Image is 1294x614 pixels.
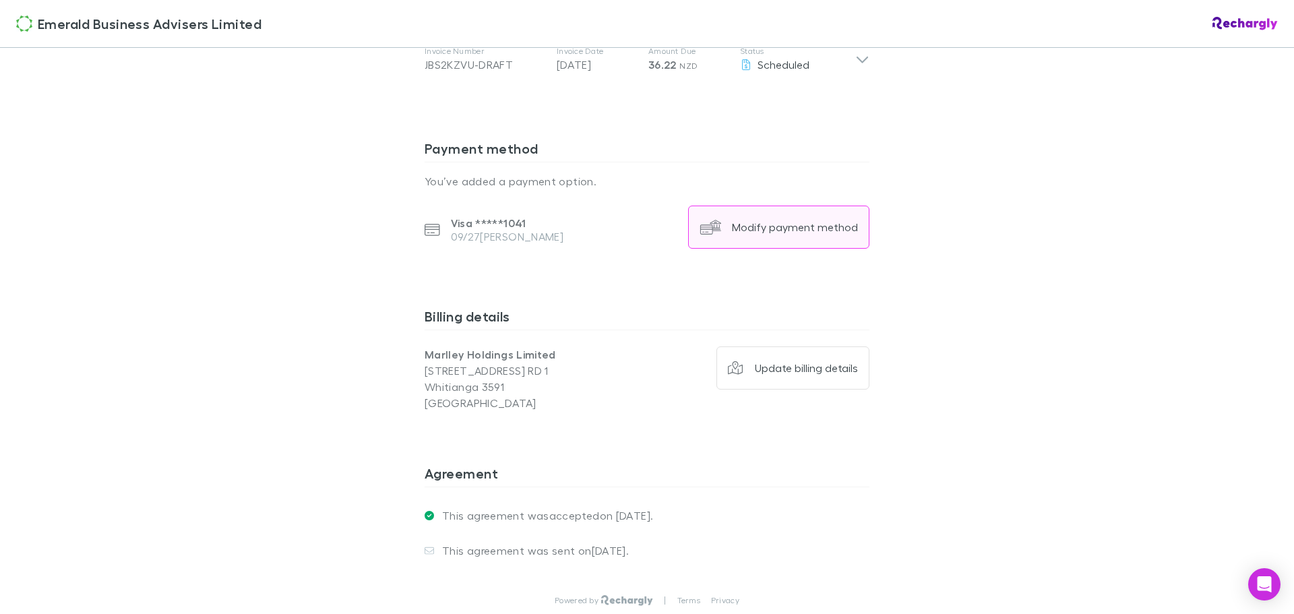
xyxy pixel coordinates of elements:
p: Powered by [555,595,601,606]
button: Modify payment method [688,206,869,249]
p: [DATE] [557,57,638,73]
p: [GEOGRAPHIC_DATA] [425,395,647,411]
span: 36.22 [648,58,677,71]
img: Rechargly Logo [1212,17,1278,30]
h3: Billing details [425,308,869,330]
p: 09/27 [PERSON_NAME] [451,230,564,243]
p: Amount Due [648,46,729,57]
img: Modify payment method's Logo [700,216,721,238]
span: NZD [679,61,698,71]
h3: Agreement [425,465,869,487]
img: Emerald Business Advisers Limited's Logo [16,16,32,32]
img: Rechargly Logo [601,595,653,606]
p: [STREET_ADDRESS] RD 1 [425,363,647,379]
span: Scheduled [758,58,809,71]
span: Emerald Business Advisers Limited [38,13,261,34]
div: Update billing details [755,361,858,375]
a: Privacy [711,595,739,606]
h3: Payment method [425,140,869,162]
p: This agreement was accepted on [DATE] . [434,509,653,522]
p: Whitianga 3591 [425,379,647,395]
p: Status [740,46,855,57]
div: Open Intercom Messenger [1248,568,1281,601]
div: JBS2KZVU-DRAFT [425,57,546,73]
p: Marlley Holdings Limited [425,346,647,363]
p: You’ve added a payment option. [425,173,869,189]
a: Terms [677,595,700,606]
p: | [664,595,666,606]
p: This agreement was sent on [DATE] . [434,544,629,557]
button: Update billing details [716,346,870,390]
p: Invoice Date [557,46,638,57]
div: Invoice NumberJBS2KZVU-DRAFTInvoice Date[DATE]Amount Due36.22 NZDStatusScheduled [414,32,880,86]
p: Invoice Number [425,46,546,57]
div: Modify payment method [732,220,858,234]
